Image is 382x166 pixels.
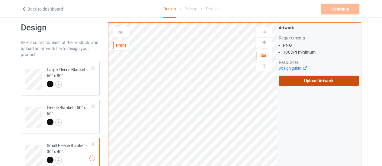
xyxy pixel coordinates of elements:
[21,22,100,33] h1: Design
[47,67,92,87] div: Large Fleece Blanket - 60" x 80"
[261,63,267,69] img: svg%3E%0A
[261,29,267,35] img: svg%3E%0A
[163,0,176,18] div: Design
[113,42,129,48] div: Front
[279,35,359,41] div: Requirements
[21,62,100,96] div: Large Fleece Blanket - 60" x 80"
[21,39,100,58] div: Select colors for each of the products and upload an artwork file to design your product.
[279,59,359,65] div: Resources
[283,42,359,48] li: PNG
[47,105,92,125] div: Fleece Blanket - 50" x 60"
[21,7,63,11] a: Back to dashboard
[279,76,359,86] label: Upload Artwork
[89,155,95,161] img: exclamation icon
[55,157,62,164] img: svg+xml;base64,PD94bWwgdmVyc2lvbj0iMS4wIiBlbmNvZGluZz0iVVRGLTgiPz4KPHN2ZyB3aWR0aD0iMjJweCIgaGVpZ2...
[279,66,306,70] a: Design guide
[55,81,62,88] img: svg+xml;base64,PD94bWwgdmVyc2lvbj0iMS4wIiBlbmNvZGluZz0iVVRGLTgiPz4KPHN2ZyB3aWR0aD0iMjJweCIgaGVpZ2...
[283,49,359,55] li: 100 DPI minimum
[261,40,267,45] img: svg%3E%0A
[55,119,62,126] img: svg+xml;base64,PD94bWwgdmVyc2lvbj0iMS4wIiBlbmNvZGluZz0iVVRGLTgiPz4KPHN2ZyB3aWR0aD0iMjJweCIgaGVpZ2...
[21,100,100,133] div: Fleece Blanket - 50" x 60"
[47,143,92,163] div: Small Fleece Blanket - 30" x 40"
[185,0,197,17] div: Pricing
[279,25,359,31] div: Artwork
[206,0,219,17] div: Details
